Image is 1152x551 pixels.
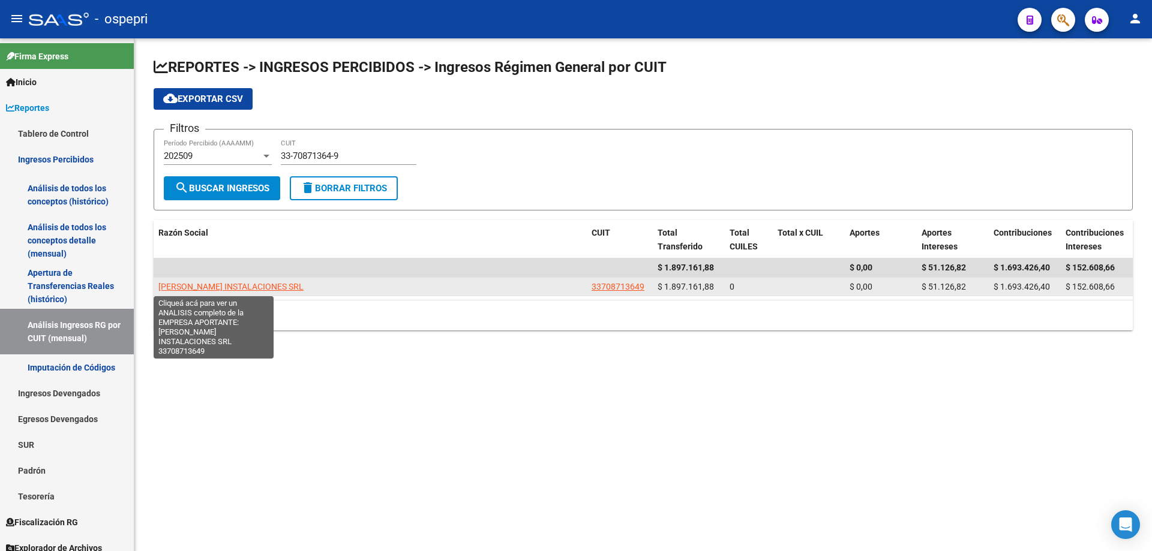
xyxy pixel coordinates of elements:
[778,228,823,237] span: Total x CUIL
[658,263,714,272] span: $ 1.897.161,88
[773,220,845,260] datatable-header-cell: Total x CUIL
[1111,510,1140,539] div: Open Intercom Messenger
[592,228,610,237] span: CUIT
[850,228,880,237] span: Aportes
[164,150,193,161] span: 202509
[301,180,315,195] mat-icon: delete
[154,59,667,76] span: REPORTES -> INGRESOS PERCIBIDOS -> Ingresos Régimen General por CUIT
[158,282,304,291] span: [PERSON_NAME] INSTALACIONES SRL
[1066,282,1115,291] span: $ 152.608,66
[6,101,49,115] span: Reportes
[658,228,703,251] span: Total Transferido
[10,11,24,26] mat-icon: menu
[163,94,243,104] span: Exportar CSV
[154,88,253,110] button: Exportar CSV
[1061,220,1133,260] datatable-header-cell: Contribuciones Intereses
[730,228,758,251] span: Total CUILES
[917,220,989,260] datatable-header-cell: Aportes Intereses
[95,6,148,32] span: - ospepri
[6,516,78,529] span: Fiscalización RG
[290,176,398,200] button: Borrar Filtros
[845,220,917,260] datatable-header-cell: Aportes
[725,220,773,260] datatable-header-cell: Total CUILES
[922,228,958,251] span: Aportes Intereses
[994,282,1050,291] span: $ 1.693.426,40
[175,180,189,195] mat-icon: search
[6,76,37,89] span: Inicio
[1066,228,1124,251] span: Contribuciones Intereses
[994,228,1052,237] span: Contribuciones
[163,91,178,106] mat-icon: cloud_download
[1066,263,1115,272] span: $ 152.608,66
[653,220,725,260] datatable-header-cell: Total Transferido
[658,282,714,291] span: $ 1.897.161,88
[850,263,872,272] span: $ 0,00
[154,220,587,260] datatable-header-cell: Razón Social
[6,50,68,63] span: Firma Express
[730,282,734,291] span: 0
[587,220,653,260] datatable-header-cell: CUIT
[1128,11,1142,26] mat-icon: person
[989,220,1061,260] datatable-header-cell: Contribuciones
[164,176,280,200] button: Buscar Ingresos
[301,183,387,194] span: Borrar Filtros
[922,282,966,291] span: $ 51.126,82
[994,263,1050,272] span: $ 1.693.426,40
[175,183,269,194] span: Buscar Ingresos
[158,228,208,237] span: Razón Social
[164,120,205,137] h3: Filtros
[922,263,966,272] span: $ 51.126,82
[592,282,644,291] span: 33708713649
[850,282,872,291] span: $ 0,00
